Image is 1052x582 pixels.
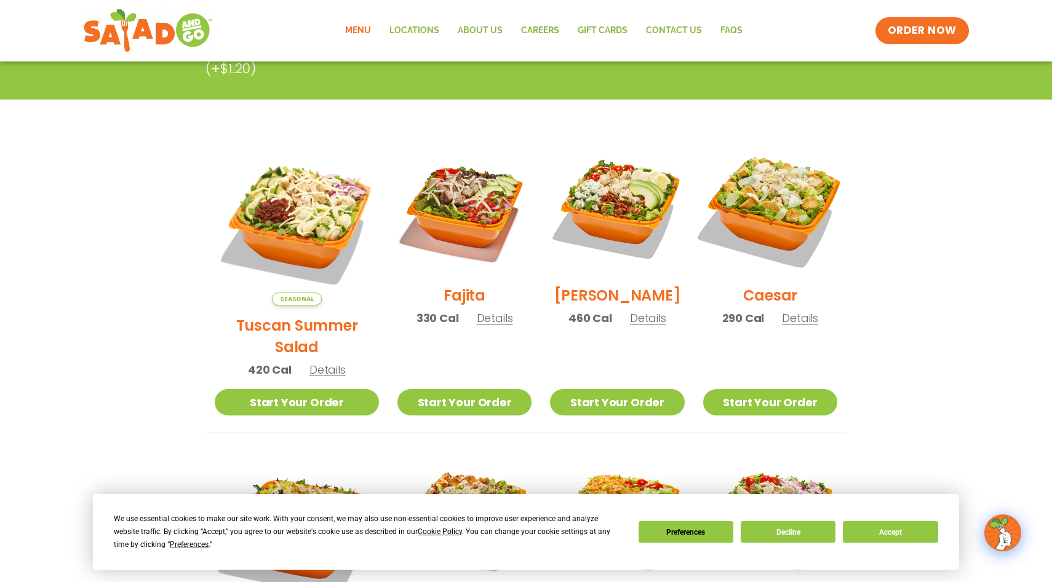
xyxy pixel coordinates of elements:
span: Details [630,310,666,326]
nav: Menu [336,17,752,45]
img: Product photo for Caesar Salad [691,130,849,287]
button: Decline [741,521,835,543]
span: Seasonal [272,293,322,305]
a: About Us [448,17,512,45]
a: Contact Us [637,17,711,45]
img: Product photo for Cobb Salad [550,141,684,275]
a: Start Your Order [703,389,837,415]
a: Careers [512,17,568,45]
h2: Fajita [444,285,485,306]
button: Preferences [639,521,733,543]
h2: Caesar [743,285,798,306]
span: Details [782,310,818,326]
a: Start Your Order [397,389,532,415]
span: 460 Cal [568,310,612,326]
span: 330 Cal [416,310,459,326]
a: ORDER NOW [875,17,969,44]
a: Locations [380,17,448,45]
img: Product photo for Fajita Salad [397,141,532,275]
span: Details [309,362,346,377]
img: wpChatIcon [986,516,1020,550]
span: Preferences [170,540,209,549]
h2: [PERSON_NAME] [554,285,681,306]
div: Cookie Consent Prompt [93,494,959,570]
div: We use essential cookies to make our site work. With your consent, we may also use non-essential ... [114,513,623,551]
a: GIFT CARDS [568,17,637,45]
span: ORDER NOW [888,23,957,38]
span: 420 Cal [248,361,292,378]
span: Details [477,310,513,326]
h2: Tuscan Summer Salad [215,315,379,358]
span: 290 Cal [722,310,765,326]
img: Product photo for Tuscan Summer Salad [215,141,379,305]
a: Start Your Order [550,389,684,415]
span: Cookie Policy [418,527,462,536]
a: Start Your Order [215,389,379,415]
a: FAQs [711,17,752,45]
a: Menu [336,17,380,45]
button: Accept [843,521,938,543]
img: new-SAG-logo-768×292 [83,6,213,55]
